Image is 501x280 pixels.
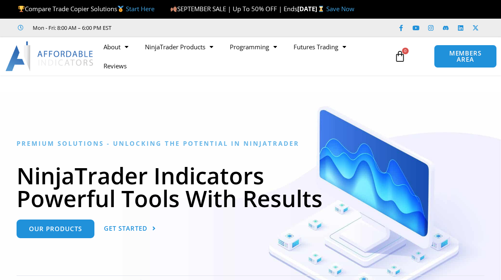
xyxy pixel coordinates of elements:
span: Compare Trade Copier Solutions [18,5,154,13]
iframe: Customer reviews powered by Trustpilot [123,24,247,32]
span: MEMBERS AREA [443,50,488,63]
a: Start Here [126,5,154,13]
img: 🍂 [171,6,177,12]
span: 0 [402,48,409,54]
h6: Premium Solutions - Unlocking the Potential in NinjaTrader [17,140,484,147]
span: Mon - Fri: 8:00 AM – 6:00 PM EST [31,23,111,33]
strong: [DATE] [297,5,326,13]
a: Get Started [104,220,156,238]
a: NinjaTrader Products [137,37,222,56]
span: Our Products [29,226,82,232]
a: Programming [222,37,285,56]
img: 🥇 [118,6,124,12]
a: Save Now [326,5,354,13]
a: 0 [382,44,418,68]
nav: Menu [95,37,391,75]
img: LogoAI | Affordable Indicators – NinjaTrader [5,41,94,71]
a: MEMBERS AREA [434,45,497,68]
img: ⌛ [318,6,324,12]
a: Our Products [17,220,94,238]
h1: NinjaTrader Indicators Powerful Tools With Results [17,164,484,210]
img: 🏆 [18,6,24,12]
a: Reviews [95,56,135,75]
span: Get Started [104,225,147,232]
a: About [95,37,137,56]
a: Futures Trading [285,37,354,56]
span: SEPTEMBER SALE | Up To 50% OFF | Ends [170,5,297,13]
